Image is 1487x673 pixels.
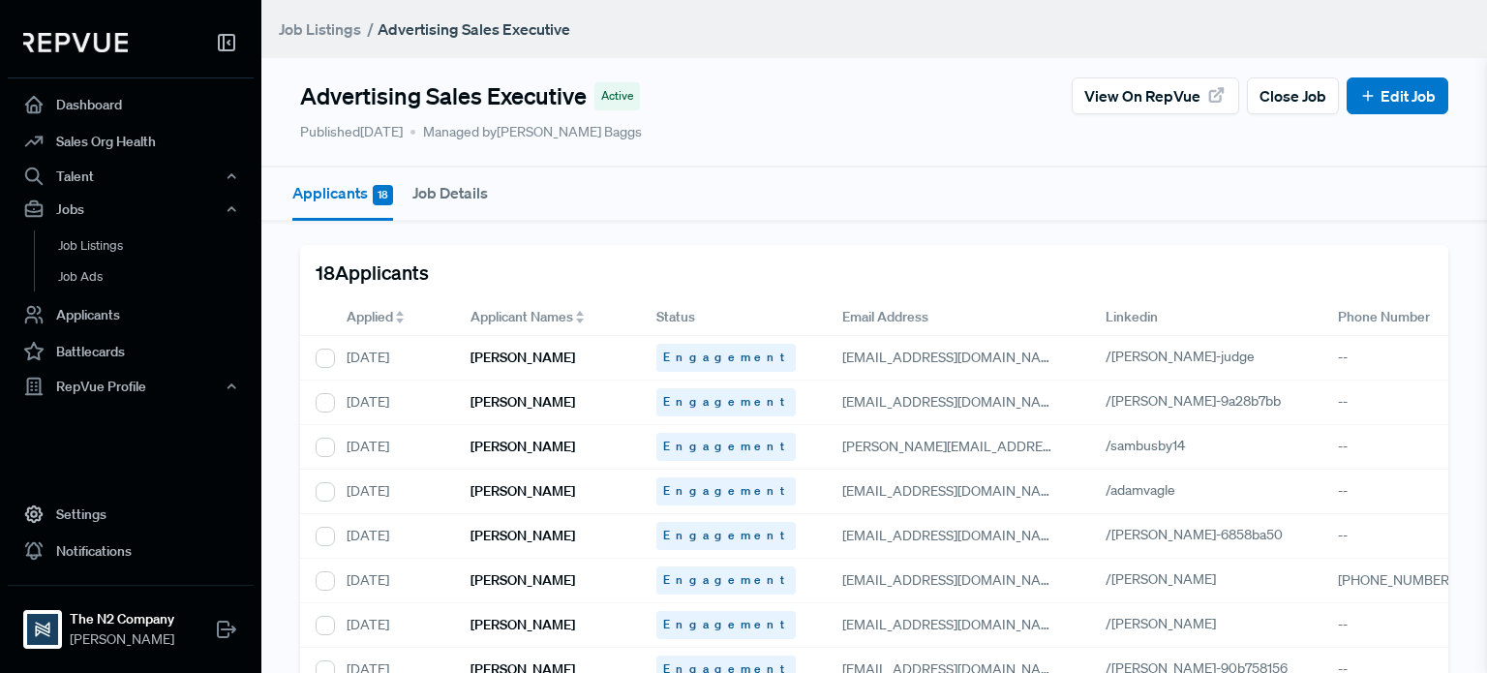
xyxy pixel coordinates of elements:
a: Dashboard [8,86,254,123]
div: Toggle SortBy [331,299,455,336]
h6: [PERSON_NAME] [470,350,575,366]
h4: Advertising Sales Executive [300,82,587,110]
img: RepVue [23,33,128,52]
span: [EMAIL_ADDRESS][DOMAIN_NAME] [842,393,1064,411]
strong: The N2 Company [70,609,174,629]
a: /adamvagle [1106,481,1198,499]
span: Engagement [663,438,789,455]
a: Battlecards [8,333,254,370]
span: [EMAIL_ADDRESS][DOMAIN_NAME] [842,571,1064,589]
div: [DATE] [331,425,455,470]
span: /[PERSON_NAME] [1106,615,1216,632]
span: [EMAIL_ADDRESS][DOMAIN_NAME] [842,527,1064,544]
span: Linkedin [1106,307,1158,327]
h6: [PERSON_NAME] [470,483,575,500]
span: Applied [347,307,393,327]
button: RepVue Profile [8,370,254,403]
div: [DATE] [331,514,455,559]
a: Applicants [8,296,254,333]
span: [PERSON_NAME] [70,629,174,650]
a: Job Ads [34,261,280,292]
span: Applicant Names [470,307,573,327]
span: /sambusby14 [1106,437,1185,454]
span: /[PERSON_NAME]-judge [1106,348,1255,365]
a: /sambusby14 [1106,437,1207,454]
div: [DATE] [331,603,455,648]
span: Engagement [663,616,789,633]
span: /[PERSON_NAME]-6858ba50 [1106,526,1283,543]
p: Published [DATE] [300,122,403,142]
span: 18 [373,185,393,205]
div: [DATE] [331,559,455,603]
span: View on RepVue [1084,84,1200,107]
span: /[PERSON_NAME]-9a28b7bb [1106,392,1281,410]
button: Jobs [8,193,254,226]
a: Settings [8,496,254,533]
span: [EMAIL_ADDRESS][DOMAIN_NAME] [842,616,1064,633]
a: Edit Job [1359,84,1436,107]
span: Phone Number [1338,307,1430,327]
img: The N2 Company [27,614,58,645]
span: /adamvagle [1106,481,1175,499]
strong: Advertising Sales Executive [378,19,570,39]
a: The N2 CompanyThe N2 Company[PERSON_NAME] [8,585,254,658]
button: Talent [8,160,254,193]
a: /[PERSON_NAME] [1106,570,1238,588]
a: Job Listings [34,230,280,261]
a: /[PERSON_NAME]-9a28b7bb [1106,392,1303,410]
div: [DATE] [331,470,455,514]
span: Engagement [663,393,789,411]
button: Job Details [412,168,488,218]
span: Engagement [663,527,789,544]
div: [DATE] [331,336,455,381]
span: Close Job [1259,84,1326,107]
a: /[PERSON_NAME] [1106,615,1238,632]
h6: [PERSON_NAME] [470,439,575,455]
button: View on RepVue [1072,77,1239,114]
button: Applicants [292,168,393,221]
button: Close Job [1247,77,1339,114]
span: / [367,19,374,39]
h6: [PERSON_NAME] [470,572,575,589]
span: Managed by [PERSON_NAME] Baggs [410,122,642,142]
button: Edit Job [1347,77,1448,114]
span: Active [601,87,633,105]
h6: [PERSON_NAME] [470,528,575,544]
span: Email Address [842,307,928,327]
span: Engagement [663,571,789,589]
a: /[PERSON_NAME]-6858ba50 [1106,526,1305,543]
div: [DATE] [331,381,455,425]
h5: 18 Applicants [316,260,429,284]
span: Status [656,307,695,327]
a: Job Listings [279,17,361,41]
a: Sales Org Health [8,123,254,160]
span: Engagement [663,349,789,366]
h6: [PERSON_NAME] [470,617,575,633]
span: [EMAIL_ADDRESS][DOMAIN_NAME] [842,349,1064,366]
span: Engagement [663,482,789,500]
a: Notifications [8,533,254,569]
span: /[PERSON_NAME] [1106,570,1216,588]
span: [PERSON_NAME][EMAIL_ADDRESS][PERSON_NAME][DOMAIN_NAME] [842,438,1273,455]
span: [EMAIL_ADDRESS][DOMAIN_NAME] [842,482,1064,500]
div: Toggle SortBy [455,299,641,336]
a: /[PERSON_NAME]-judge [1106,348,1277,365]
h6: [PERSON_NAME] [470,394,575,411]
